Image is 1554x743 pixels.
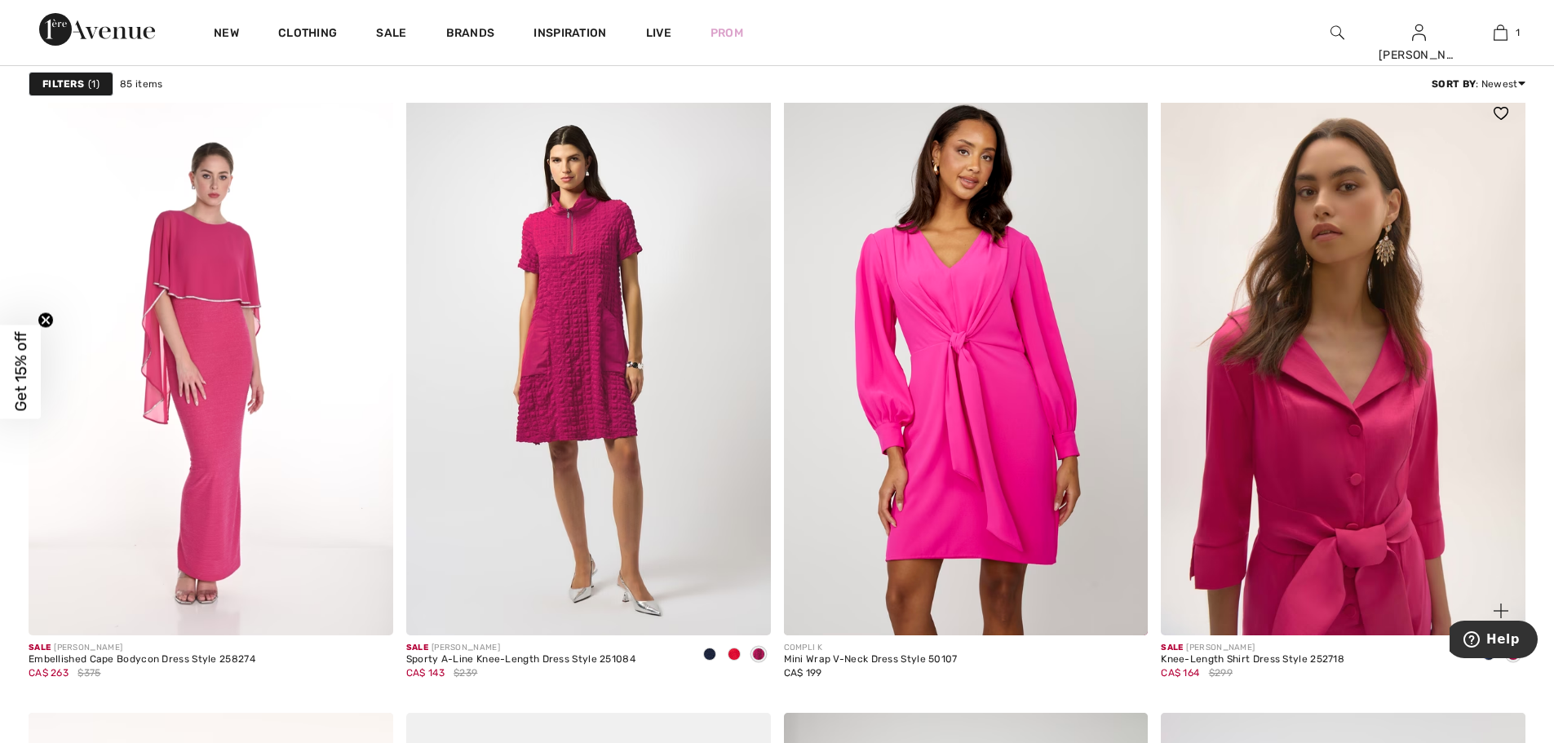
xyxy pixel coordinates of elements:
img: Mini Wrap V-Neck Dress Style 50107. As sample [784,89,1149,635]
span: $239 [454,666,477,680]
div: [PERSON_NAME] [406,642,635,654]
span: $375 [77,666,100,680]
div: Sporty A-Line Knee-Length Dress Style 251084 [406,654,635,666]
a: Prom [711,24,743,42]
div: [PERSON_NAME] [1379,46,1459,64]
img: plus_v2.svg [1494,604,1508,618]
span: 1 [1516,25,1520,40]
img: Sporty A-Line Knee-Length Dress Style 251084. Geranium [406,89,771,635]
div: Geranium [746,642,771,669]
img: My Info [1412,23,1426,42]
a: Brands [446,26,495,43]
span: 85 items [120,77,162,91]
span: $299 [1209,666,1233,680]
div: Knee-Length Shirt Dress Style 252718 [1161,654,1344,666]
img: heart_black_full.svg [1494,107,1508,120]
a: Sign In [1412,24,1426,40]
span: Sale [406,643,428,652]
strong: Sort By [1432,78,1476,90]
div: Midnight Blue [697,642,722,669]
div: Mini Wrap V-Neck Dress Style 50107 [784,654,958,666]
a: Live [646,24,671,42]
div: [PERSON_NAME] [29,642,255,654]
span: Sale [1161,643,1183,652]
span: CA$ 199 [784,667,822,679]
img: Embellished Cape Bodycon Dress Style 258274. Fuchsia [29,89,393,635]
strong: Filters [42,77,84,91]
img: My Bag [1494,23,1508,42]
a: 1 [1460,23,1540,42]
div: [PERSON_NAME] [1161,642,1344,654]
span: CA$ 164 [1161,667,1199,679]
button: Close teaser [38,312,54,328]
span: CA$ 263 [29,667,69,679]
span: Inspiration [533,26,606,43]
span: Get 15% off [11,332,30,412]
div: : Newest [1432,77,1525,91]
a: Knee-Length Shirt Dress Style 252718. Geranium [1161,89,1525,635]
span: CA$ 143 [406,667,445,679]
div: COMPLI K [784,642,958,654]
img: search the website [1330,23,1344,42]
a: Sale [376,26,406,43]
div: Radiant red [722,642,746,669]
img: 1ère Avenue [39,13,155,46]
iframe: Opens a widget where you can find more information [1450,621,1538,661]
div: Embellished Cape Bodycon Dress Style 258274 [29,654,255,666]
a: New [214,26,239,43]
span: Sale [29,643,51,652]
span: 1 [88,77,100,91]
a: Clothing [278,26,337,43]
